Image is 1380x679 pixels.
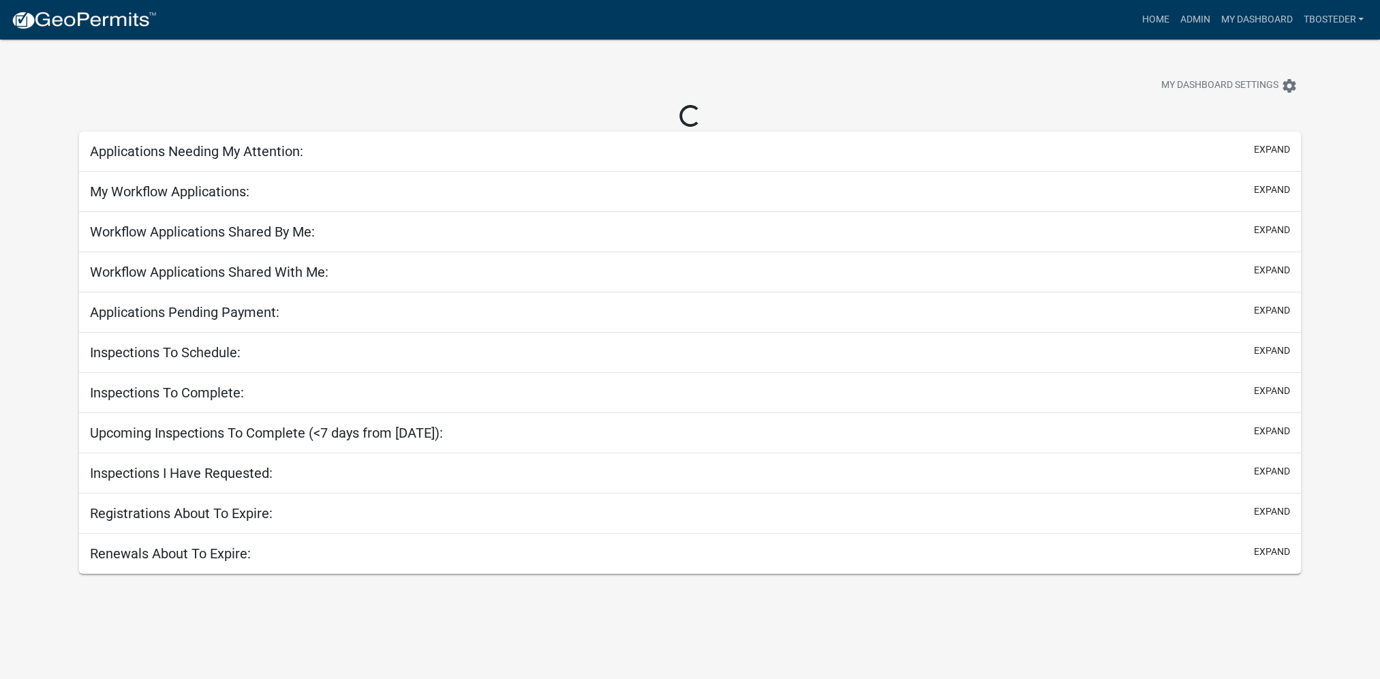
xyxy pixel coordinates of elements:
h5: Inspections To Schedule: [90,344,241,361]
button: expand [1254,424,1290,438]
h5: Inspections I Have Requested: [90,465,273,481]
button: expand [1254,504,1290,519]
h5: Registrations About To Expire: [90,505,273,522]
button: expand [1254,263,1290,277]
a: Admin [1174,7,1215,33]
i: settings [1281,78,1298,94]
h5: Workflow Applications Shared With Me: [90,264,328,280]
button: expand [1254,545,1290,559]
h5: Workflow Applications Shared By Me: [90,224,315,240]
button: expand [1254,183,1290,197]
button: expand [1254,303,1290,318]
a: Home [1136,7,1174,33]
a: tbosteder [1298,7,1369,33]
h5: My Workflow Applications: [90,183,249,200]
button: expand [1254,464,1290,479]
span: My Dashboard Settings [1161,78,1278,94]
button: expand [1254,223,1290,237]
h5: Renewals About To Expire: [90,545,251,562]
button: expand [1254,344,1290,358]
button: My Dashboard Settingssettings [1150,72,1308,99]
a: My Dashboard [1215,7,1298,33]
h5: Applications Needing My Attention: [90,143,303,160]
button: expand [1254,384,1290,398]
button: expand [1254,142,1290,157]
h5: Inspections To Complete: [90,384,244,401]
h5: Applications Pending Payment: [90,304,279,320]
h5: Upcoming Inspections To Complete (<7 days from [DATE]): [90,425,443,441]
